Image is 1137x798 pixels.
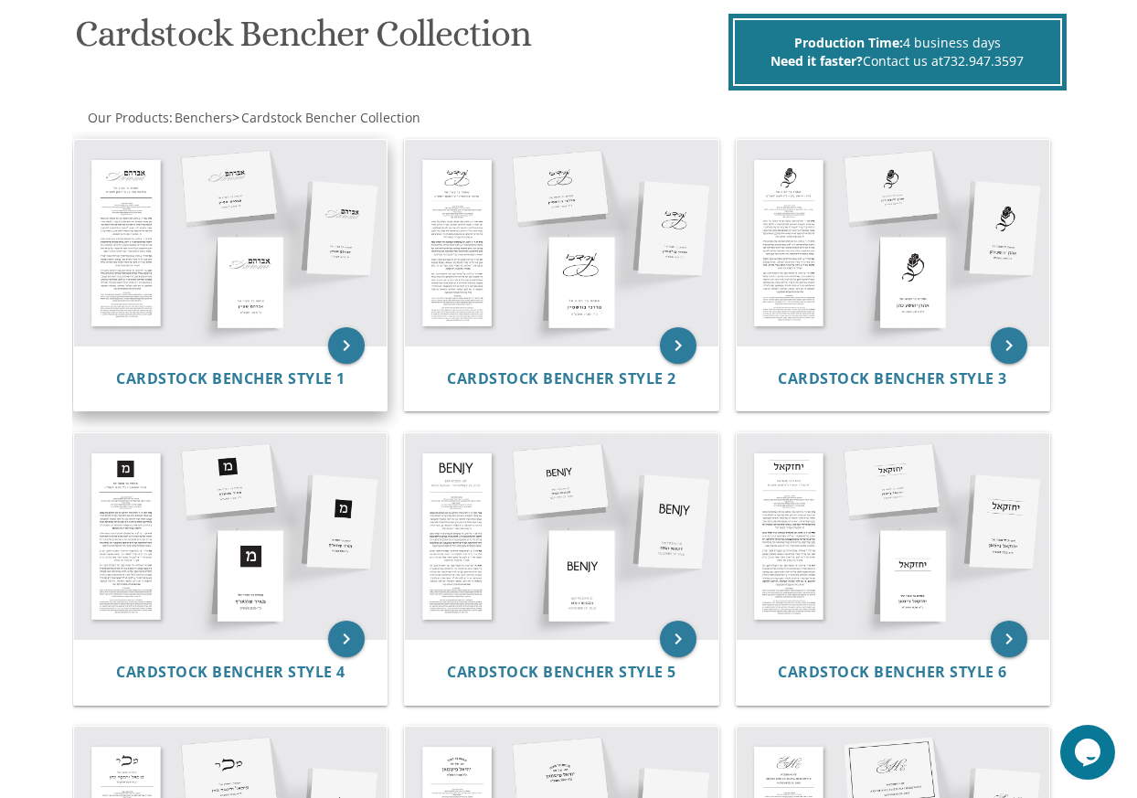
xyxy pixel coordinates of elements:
span: Cardstock Bencher Style 3 [778,368,1007,388]
span: Production Time: [794,34,903,51]
span: Cardstock Bencher Style 5 [447,662,676,682]
a: 732.947.3597 [943,52,1024,69]
div: : [72,109,568,127]
a: Cardstock Bencher Style 6 [778,664,1007,681]
span: Cardstock Bencher Style 1 [116,368,345,388]
a: Our Products [86,109,169,126]
span: Cardstock Bencher Style 2 [447,368,676,388]
a: keyboard_arrow_right [991,621,1027,657]
a: Cardstock Bencher Style 2 [447,370,676,388]
span: > [232,109,420,126]
img: Cardstock Bencher Style 1 [74,140,387,346]
h1: Cardstock Bencher Collection [75,14,723,68]
span: Need it faster? [770,52,863,69]
a: Cardstock Bencher Style 1 [116,370,345,388]
a: Cardstock Bencher Style 4 [116,664,345,681]
div: 4 business days Contact us at [733,18,1062,86]
a: Cardstock Bencher Collection [239,109,420,126]
span: Benchers [175,109,232,126]
a: Benchers [173,109,232,126]
img: Cardstock Bencher Style 2 [405,140,717,346]
img: Cardstock Bencher Style 5 [405,433,717,639]
img: Cardstock Bencher Style 4 [74,433,387,639]
iframe: chat widget [1060,725,1119,780]
a: keyboard_arrow_right [660,327,696,364]
a: keyboard_arrow_right [991,327,1027,364]
span: Cardstock Bencher Style 6 [778,662,1007,682]
span: Cardstock Bencher Style 4 [116,662,345,682]
a: keyboard_arrow_right [328,327,365,364]
img: Cardstock Bencher Style 3 [737,140,1049,346]
a: keyboard_arrow_right [660,621,696,657]
a: Cardstock Bencher Style 3 [778,370,1007,388]
a: Cardstock Bencher Style 5 [447,664,676,681]
img: Cardstock Bencher Style 6 [737,433,1049,639]
span: Cardstock Bencher Collection [241,109,420,126]
a: keyboard_arrow_right [328,621,365,657]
